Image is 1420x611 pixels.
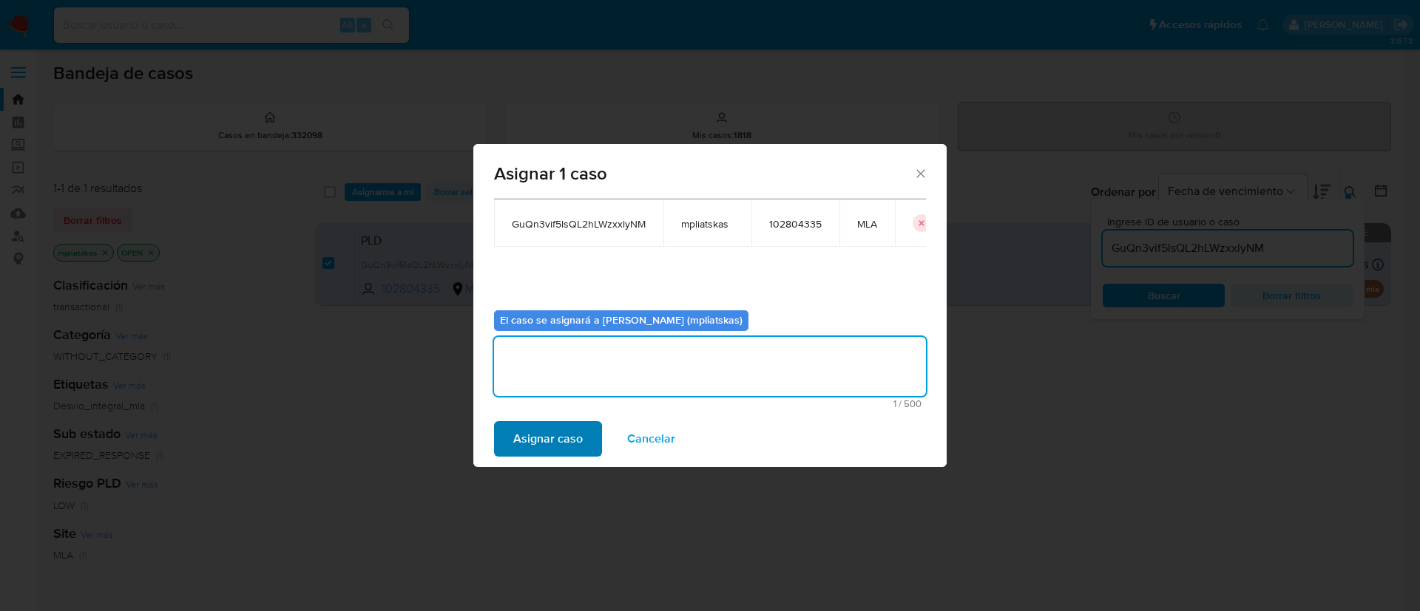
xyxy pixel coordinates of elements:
[494,165,913,182] span: Asignar 1 caso
[494,421,602,457] button: Asignar caso
[500,313,743,327] b: El caso se asignará a [PERSON_NAME] (mpliatskas)
[913,166,927,180] button: Cerrar ventana
[857,217,877,231] span: MLA
[913,214,930,232] button: icon-button
[769,217,822,231] span: 102804335
[627,423,675,455] span: Cancelar
[681,217,734,231] span: mpliatskas
[473,144,947,467] div: assign-modal
[608,421,694,457] button: Cancelar
[498,399,922,409] span: Máximo 500 caracteres
[513,423,583,455] span: Asignar caso
[512,217,646,231] span: GuQn3vif5lsQL2hLWzxxlyNM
